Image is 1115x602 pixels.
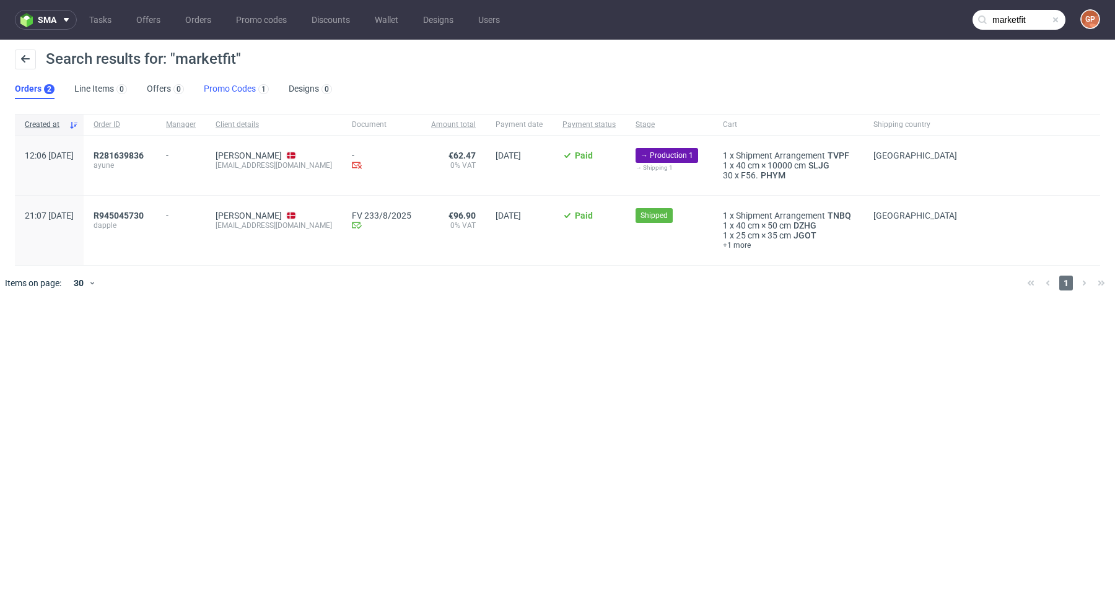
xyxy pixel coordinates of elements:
[873,120,957,130] span: Shipping country
[496,120,543,130] span: Payment date
[496,150,521,160] span: [DATE]
[723,120,854,130] span: Cart
[636,163,703,173] div: → Shipping 1
[791,230,819,240] a: JGOT
[94,160,146,170] span: ayune
[304,10,357,30] a: Discounts
[431,160,476,170] span: 0% VAT
[723,170,854,180] div: x
[736,230,791,240] span: 25 cm × 35 cm
[736,160,806,170] span: 40 cm × 10000 cm
[74,79,127,99] a: Line Items0
[82,10,119,30] a: Tasks
[15,79,55,99] a: Orders2
[20,13,38,27] img: logo
[94,211,144,220] span: R945045730
[261,85,266,94] div: 1
[431,220,476,230] span: 0% VAT
[25,211,74,220] span: 21:07 [DATE]
[641,150,693,161] span: → Production 1
[178,10,219,30] a: Orders
[575,150,593,160] span: Paid
[723,230,728,240] span: 1
[216,220,332,230] div: [EMAIL_ADDRESS][DOMAIN_NAME]
[431,120,476,130] span: Amount total
[723,240,854,250] a: +1 more
[166,146,196,160] div: -
[325,85,329,94] div: 0
[741,170,758,180] span: F56.
[367,10,406,30] a: Wallet
[806,160,832,170] a: SLJG
[496,211,521,220] span: [DATE]
[352,120,411,130] span: Document
[47,85,51,94] div: 2
[177,85,181,94] div: 0
[448,150,476,160] span: €62.47
[204,79,269,99] a: Promo Codes1
[216,120,332,130] span: Client details
[94,211,146,220] a: R945045730
[873,150,957,160] span: [GEOGRAPHIC_DATA]
[758,170,788,180] a: PHYM
[791,220,819,230] a: DZHG
[723,160,728,170] span: 1
[38,15,56,24] span: sma
[1082,11,1099,28] figcaption: GP
[723,150,854,160] div: x
[66,274,89,292] div: 30
[736,211,825,220] span: Shipment Arrangement
[416,10,461,30] a: Designs
[94,120,146,130] span: Order ID
[723,211,728,220] span: 1
[562,120,616,130] span: Payment status
[25,120,64,130] span: Created at
[46,50,241,68] span: Search results for: "marketfit"
[825,211,854,220] a: TNBQ
[120,85,124,94] div: 0
[352,150,411,172] div: -
[216,150,282,160] a: [PERSON_NAME]
[723,220,854,230] div: x
[25,150,74,160] span: 12:06 [DATE]
[448,211,476,220] span: €96.90
[1059,276,1073,290] span: 1
[5,277,61,289] span: Items on page:
[723,150,728,160] span: 1
[166,206,196,220] div: -
[736,220,791,230] span: 40 cm × 50 cm
[873,211,957,220] span: [GEOGRAPHIC_DATA]
[736,150,825,160] span: Shipment Arrangement
[94,150,144,160] span: R281639836
[825,150,852,160] a: TVPF
[641,210,668,221] span: Shipped
[471,10,507,30] a: Users
[352,211,411,220] a: FV 233/8/2025
[723,211,854,220] div: x
[129,10,168,30] a: Offers
[15,10,77,30] button: sma
[147,79,184,99] a: Offers0
[723,160,854,170] div: x
[94,150,146,160] a: R281639836
[216,160,332,170] div: [EMAIL_ADDRESS][DOMAIN_NAME]
[636,120,703,130] span: Stage
[216,211,282,220] a: [PERSON_NAME]
[289,79,332,99] a: Designs0
[723,170,733,180] span: 30
[229,10,294,30] a: Promo codes
[723,220,728,230] span: 1
[575,211,593,220] span: Paid
[94,220,146,230] span: dapple
[723,230,854,240] div: x
[166,120,196,130] span: Manager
